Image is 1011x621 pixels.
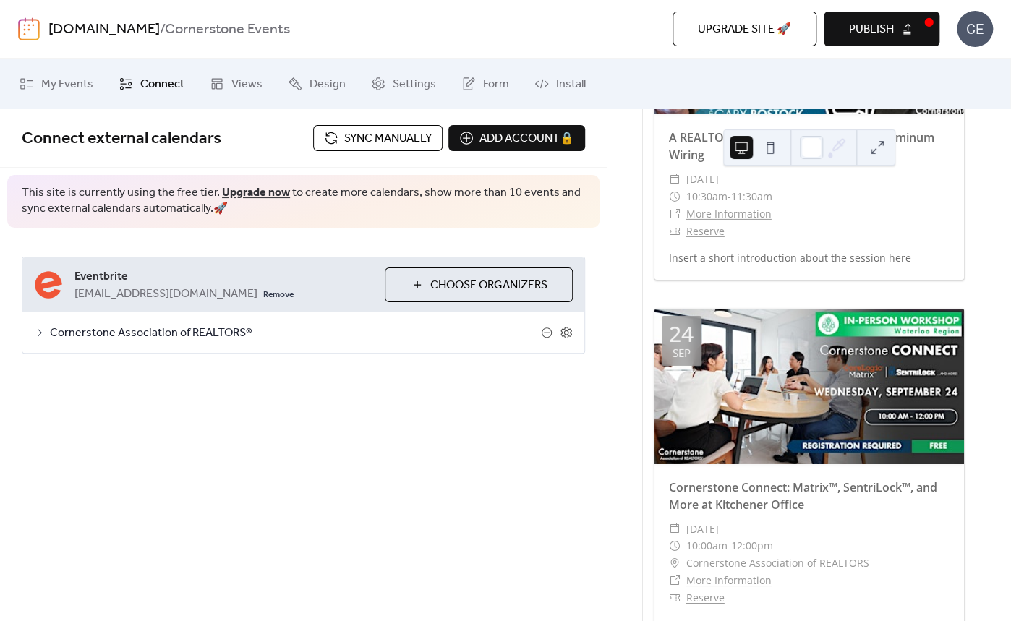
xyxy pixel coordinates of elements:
span: Upgrade site 🚀 [698,21,791,38]
span: Install [556,76,586,93]
a: Views [199,64,273,103]
a: [DOMAIN_NAME] [48,16,160,43]
span: Sync manually [344,130,432,147]
span: Publish [849,21,894,38]
button: Publish [824,12,939,46]
span: Form [483,76,509,93]
div: ​ [669,223,681,240]
div: CE [957,11,993,47]
span: Connect [140,76,184,93]
a: Cornerstone Connect: Matrix™, SentriLock™, and More at Kitchener Office [669,479,937,513]
div: ​ [669,572,681,589]
span: [DATE] [686,171,719,188]
a: More Information [686,207,772,220]
span: Design [310,76,346,93]
button: Choose Organizers [385,267,573,302]
img: logo [18,17,40,40]
span: 10:00am [686,537,728,554]
span: Choose Organizers [430,277,547,294]
span: - [728,537,731,554]
div: ​ [669,554,681,572]
a: Connect [108,64,195,103]
div: ​ [669,521,681,538]
div: ​ [669,537,681,554]
span: Views [231,76,263,93]
span: My Events [41,76,93,93]
a: Settings [360,64,447,103]
div: ​ [669,188,681,205]
span: 12:00pm [731,537,773,554]
div: ​ [669,205,681,223]
span: - [728,188,731,205]
span: Cornerstone Association of REALTORS® [50,325,541,342]
button: Sync manually [313,125,443,151]
span: Settings [393,76,436,93]
span: Eventbrite [74,268,373,286]
span: Connect external calendars [22,123,221,155]
div: ​ [669,589,681,607]
span: Remove [263,289,294,301]
img: eventbrite [34,270,63,299]
span: 10:30am [686,188,728,205]
a: Reserve [686,591,725,604]
b: Cornerstone Events [165,16,290,43]
button: Upgrade site 🚀 [673,12,816,46]
a: Form [451,64,520,103]
span: Cornerstone Association of REALTORS [686,554,869,572]
div: Insert a short introduction about the session here [654,250,964,265]
a: A REALTOR's Guide: Kitec Plumbing & Aluminum Wiring [669,129,934,163]
a: Upgrade now [222,181,290,204]
span: [DATE] [686,521,719,538]
a: My Events [9,64,104,103]
div: Sep [673,348,691,359]
b: / [160,16,165,43]
a: Reserve [686,224,725,238]
a: More Information [686,573,772,587]
a: Design [277,64,357,103]
div: 24 [669,323,694,345]
div: ​ [669,171,681,188]
span: 11:30am [731,188,772,205]
a: Install [524,64,597,103]
span: This site is currently using the free tier. to create more calendars, show more than 10 events an... [22,185,585,218]
span: [EMAIL_ADDRESS][DOMAIN_NAME] [74,286,257,303]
